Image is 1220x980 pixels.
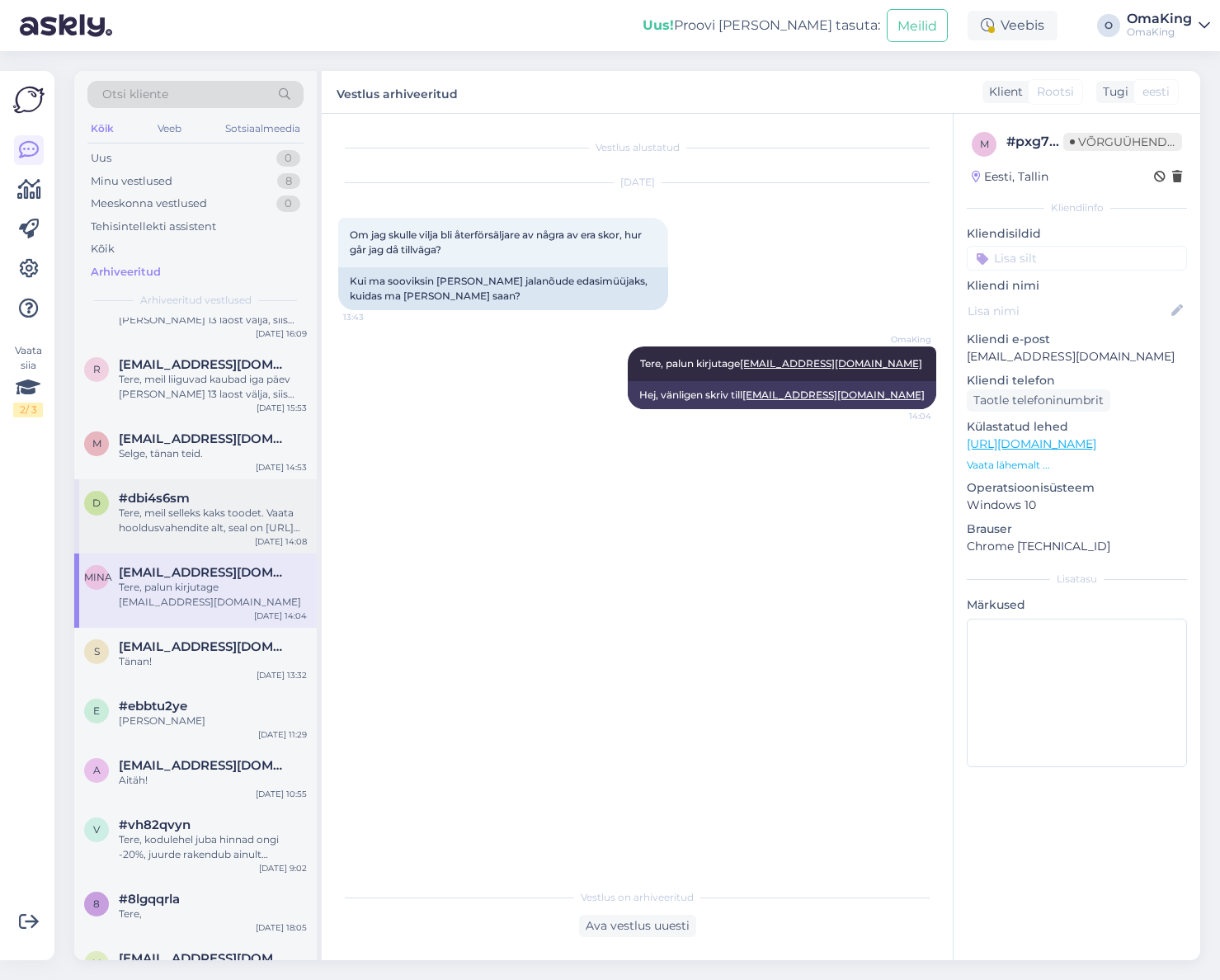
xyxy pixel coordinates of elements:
[119,373,306,489] font: Tere, meil liiguvad kaubad iga päev [PERSON_NAME] 13 laost välja, siis [PERSON_NAME] tellimuse en...
[285,174,292,187] font: 8
[119,892,180,907] span: #8lgqqrla
[343,312,364,323] font: 13:43
[1078,134,1206,149] font: Võrguühenduseta
[909,411,931,422] font: 14:04
[967,597,1025,612] font: Märkused
[256,789,307,799] font: [DATE] 10:55
[967,480,1095,495] font: Operatsioonisüsteem
[258,729,307,740] font: [DATE] 11:29
[967,349,1175,364] font: [EMAIL_ADDRESS][DOMAIN_NAME]
[92,497,101,509] font: d
[968,302,1168,320] input: Lisa nimi
[13,84,45,115] img: Askly logo
[674,17,880,33] font: Proovi [PERSON_NAME] tasuta:
[897,18,937,34] font: Meilid
[1142,84,1170,99] font: eesti
[91,242,115,255] font: Kõik
[967,436,1096,451] font: [URL][DOMAIN_NAME]
[15,344,42,371] font: Vaata siia
[887,9,948,41] button: Meilid
[967,419,1068,434] font: Külastatud lehed
[119,431,290,446] span: margusnurme91@hotmail.com
[1103,84,1128,99] font: Tugi
[225,122,300,134] font: Sotsiaalmeedia
[93,704,100,717] font: e
[158,122,181,134] font: Veeb
[119,581,301,608] font: Tere, palun kirjutage [EMAIL_ADDRESS][DOMAIN_NAME]
[257,670,307,681] font: [DATE] 13:32
[1127,11,1192,26] font: OmaKing
[119,639,290,654] span: kuivanen@gmail.com
[1037,84,1074,99] font: Rootsi
[254,610,307,621] font: [DATE] 14:04
[967,373,1055,388] font: Kliendi telefon
[1057,572,1097,585] font: Lisatasu
[91,151,111,164] font: Uus
[119,757,346,773] font: [EMAIL_ADDRESS][DOMAIN_NAME]
[984,169,1048,184] font: Eesti, Tallin
[967,332,1050,346] font: Kliendi e-post
[93,823,100,836] font: v
[119,431,346,446] font: [EMAIL_ADDRESS][DOMAIN_NAME]
[92,437,101,450] font: m
[973,393,1104,408] font: Taotle telefoninumbrit
[20,403,26,416] font: 2
[967,246,1187,271] input: Lisa silt
[989,84,1023,99] font: Klient
[94,645,100,657] font: s
[119,565,290,580] span: info@fotboden.se
[256,328,307,339] font: [DATE] 16:09
[119,491,190,506] span: #dbi4s6sm
[1001,17,1044,33] font: Veebis
[967,226,1041,241] font: Kliendisildid
[640,357,740,370] font: Tere, palun kirjutage
[1051,201,1104,214] font: Kliendiinfo
[740,357,922,370] a: [EMAIL_ADDRESS][DOMAIN_NAME]
[91,196,207,210] font: Meeskonna vestlused
[119,758,290,773] span: annelajarvik@gmail.com
[350,229,644,256] font: Om jag skulle vilja bli återförsäljare av några av era skor, hur går jag då tillväga?
[91,174,172,187] font: Minu vestlused
[84,571,112,583] font: mina
[119,907,142,920] font: Tere,
[91,219,216,233] font: Tehisintellekti assistent
[742,389,925,401] font: [EMAIL_ADDRESS][DOMAIN_NAME]
[596,141,680,153] font: Vestlus alustatud
[119,891,180,907] font: #8lgqqrla
[967,278,1039,293] font: Kliendi nimi
[93,957,100,969] font: v
[140,294,252,306] font: Arhiveeritud vestlused
[119,564,346,580] font: [EMAIL_ADDRESS][DOMAIN_NAME]
[1006,134,1015,149] font: #
[256,462,307,473] font: [DATE] 14:53
[119,447,203,459] font: Selge, tänan teid.
[967,539,1110,554] font: Chrome [TECHNICAL_ID]
[337,87,458,101] font: Vestlus arhiveeritud
[643,17,674,33] font: Uus!
[581,891,694,903] font: Vestlus on arhiveeritud
[119,714,205,727] font: [PERSON_NAME]
[119,950,346,966] font: [EMAIL_ADDRESS][DOMAIN_NAME]
[119,817,191,832] font: #vh82qvyn
[119,655,152,667] font: Tänan!
[256,922,307,933] font: [DATE] 18:05
[257,403,307,413] font: [DATE] 15:53
[967,459,1050,471] font: Vaata lähemalt ...
[1105,19,1113,31] font: O
[967,497,1036,512] font: Windows 10
[119,357,290,372] span: riikka.canth@hkt.fi
[119,638,346,654] font: [EMAIL_ADDRESS][DOMAIN_NAME]
[620,176,655,188] font: [DATE]
[259,863,307,874] font: [DATE] 9:02
[26,403,37,416] font: / 3
[285,196,292,210] font: 0
[285,151,292,164] font: 0
[967,521,1012,536] font: Brauser
[980,138,989,150] font: m
[1015,134,1079,149] font: pxg7nakj
[891,334,931,345] font: OmaKing
[119,698,187,714] font: #ebbtu2ye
